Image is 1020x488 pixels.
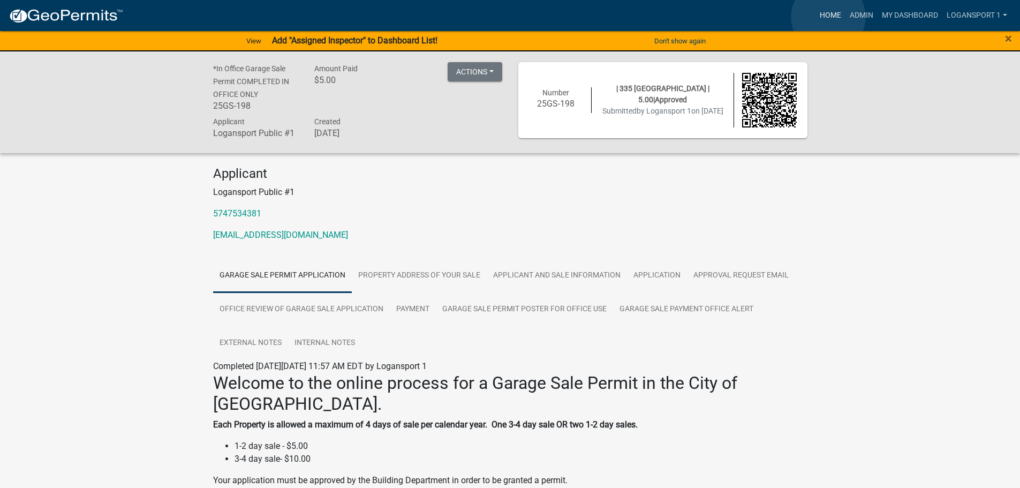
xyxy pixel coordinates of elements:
a: Office Review of Garage Sale Application [213,292,390,327]
h6: $5.00 [314,75,400,85]
button: Close [1005,32,1012,45]
li: 1-2 day sale - $5.00 [235,440,807,453]
span: Amount Paid [314,64,358,73]
li: 3-4 day sale- $10.00 [235,453,807,466]
a: [EMAIL_ADDRESS][DOMAIN_NAME] [213,230,348,240]
button: Don't show again [650,32,710,50]
a: Home [815,5,845,26]
h6: [DATE] [314,128,400,138]
a: Approval Request Email [687,259,795,293]
h2: Welcome to the online process for a Garage Sale Permit in the City of [GEOGRAPHIC_DATA]. [213,373,807,414]
strong: Each Property is allowed a maximum of 4 days of sale per calendar year. One 3-4 day sale OR two 1... [213,419,638,430]
span: Applicant [213,117,245,126]
a: Logansport 1 [942,5,1011,26]
a: Admin [845,5,878,26]
a: Garage Sale Payment Office Alert [613,292,760,327]
a: Payment [390,292,436,327]
a: View [242,32,266,50]
span: *In Office Garage Sale Permit COMPLETED IN OFFICE ONLY [213,64,289,99]
a: External Notes [213,326,288,361]
h6: 25GS-198 [529,99,584,109]
span: by Logansport 1 [637,107,691,115]
a: My Dashboard [878,5,942,26]
span: Completed [DATE][DATE] 11:57 AM EDT by Logansport 1 [213,361,427,371]
h4: Applicant [213,166,807,182]
strong: Add "Assigned Inspector" to Dashboard List! [272,35,437,46]
img: QR code [742,73,797,127]
a: 5747534381 [213,208,261,219]
button: Actions [448,62,502,81]
a: Application [627,259,687,293]
a: Garage Sale Permit Application [213,259,352,293]
a: Applicant and Sale Information [487,259,627,293]
a: Garage Sale Permit Poster for Office Use [436,292,613,327]
p: Logansport Public #1 [213,186,807,199]
span: | 335 [GEOGRAPHIC_DATA] | 5.00|Approved [616,84,709,104]
a: PROPERTY ADDRESS OF YOUR SALE [352,259,487,293]
h6: 25GS-198 [213,101,299,111]
span: Created [314,117,341,126]
a: Internal Notes [288,326,361,361]
span: × [1005,31,1012,46]
span: Number [542,88,569,97]
h6: Logansport Public #1 [213,128,299,138]
span: Submitted on [DATE] [602,107,723,115]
